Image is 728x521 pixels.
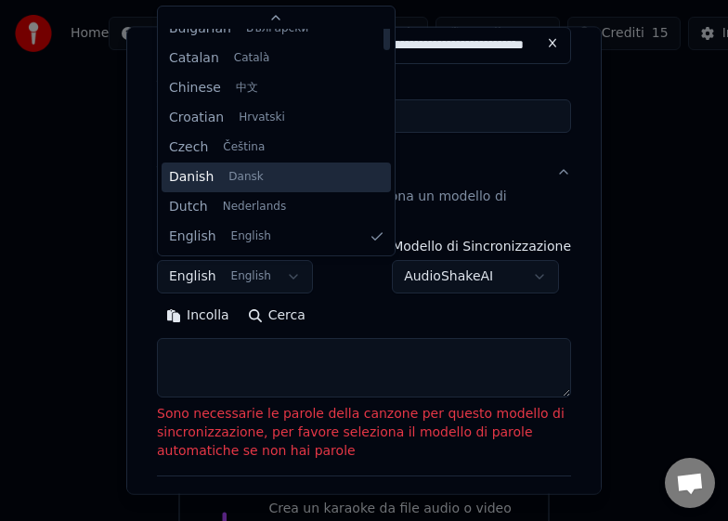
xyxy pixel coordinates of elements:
span: Chinese [169,79,221,98]
span: Croatian [169,109,224,127]
span: Catalan [169,49,219,68]
span: Danish [169,168,214,187]
span: Български [246,21,308,36]
span: Català [234,51,269,66]
span: Hrvatski [239,111,285,125]
span: Čeština [223,140,265,155]
span: English [231,229,271,244]
span: Dutch [169,198,208,216]
span: 中文 [236,81,258,96]
span: Dansk [228,170,263,185]
span: Czech [169,138,208,157]
span: Nederlands [223,200,286,215]
span: Bulgarian [169,20,231,38]
span: English [169,228,216,246]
